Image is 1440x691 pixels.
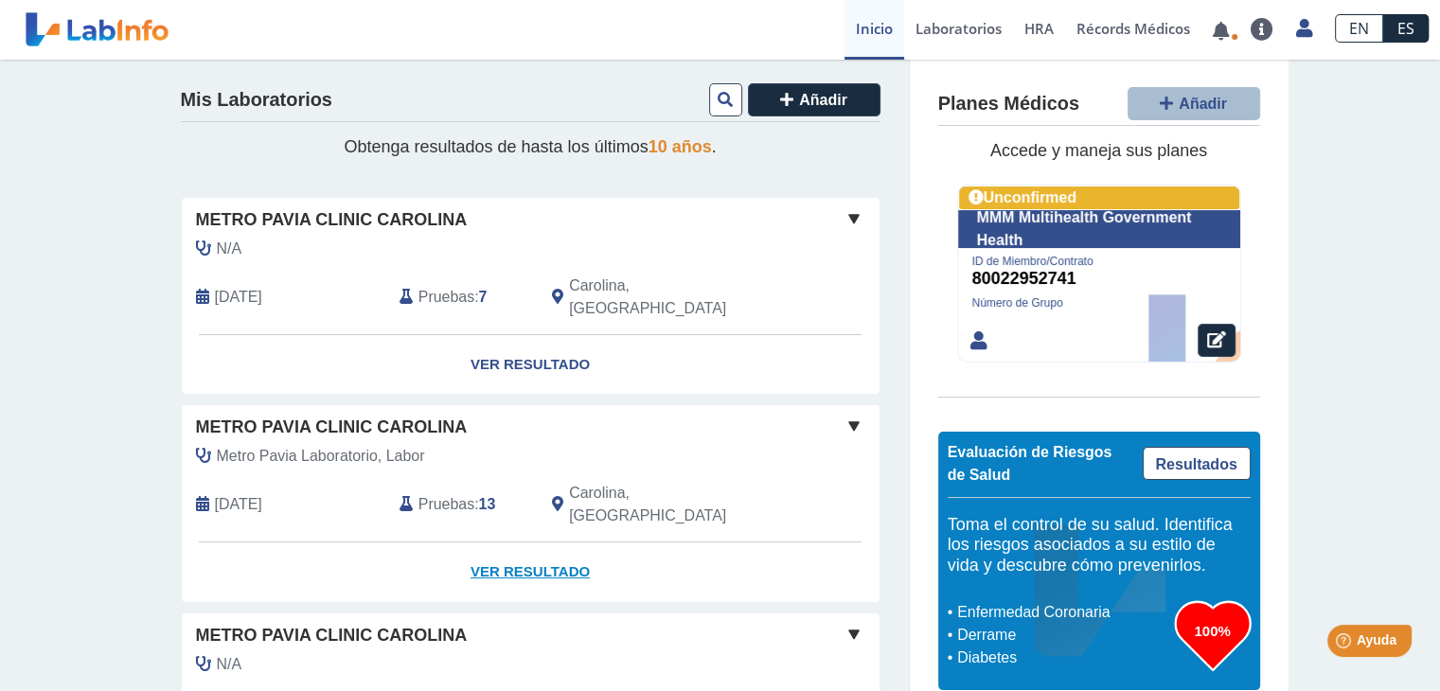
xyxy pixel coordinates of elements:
[952,647,1175,669] li: Diabetes
[217,238,242,260] span: N/A
[1271,617,1419,670] iframe: Help widget launcher
[1175,619,1251,643] h3: 100%
[948,444,1112,483] span: Evaluación de Riesgos de Salud
[217,445,425,468] span: Metro Pavia Laboratorio, Labor
[948,515,1251,576] h5: Toma el control de su salud. Identifica los riesgos asociados a su estilo de vida y descubre cómo...
[569,482,778,527] span: Carolina, PR
[748,83,880,116] button: Añadir
[182,542,880,602] a: Ver Resultado
[1335,14,1383,43] a: EN
[344,137,716,156] span: Obtenga resultados de hasta los últimos .
[569,275,778,320] span: Carolina, PR
[952,601,1175,624] li: Enfermedad Coronaria
[385,275,538,320] div: :
[990,142,1207,161] span: Accede y maneja sus planes
[215,286,262,309] span: 2025-07-28
[649,137,712,156] span: 10 años
[196,207,468,233] span: Metro Pavia Clinic Carolina
[1179,97,1227,113] span: Añadir
[1143,447,1251,480] a: Resultados
[215,493,262,516] span: 2025-07-25
[181,89,332,112] h4: Mis Laboratorios
[217,653,242,676] span: N/A
[182,335,880,395] a: Ver Resultado
[1128,88,1260,121] button: Añadir
[196,415,468,440] span: Metro Pavia Clinic Carolina
[799,92,847,108] span: Añadir
[1383,14,1429,43] a: ES
[418,286,474,309] span: Pruebas
[938,93,1079,115] h4: Planes Médicos
[418,493,474,516] span: Pruebas
[196,623,468,648] span: Metro Pavia Clinic Carolina
[385,482,538,527] div: :
[479,496,496,512] b: 13
[952,624,1175,647] li: Derrame
[479,289,488,305] b: 7
[1024,19,1054,38] span: HRA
